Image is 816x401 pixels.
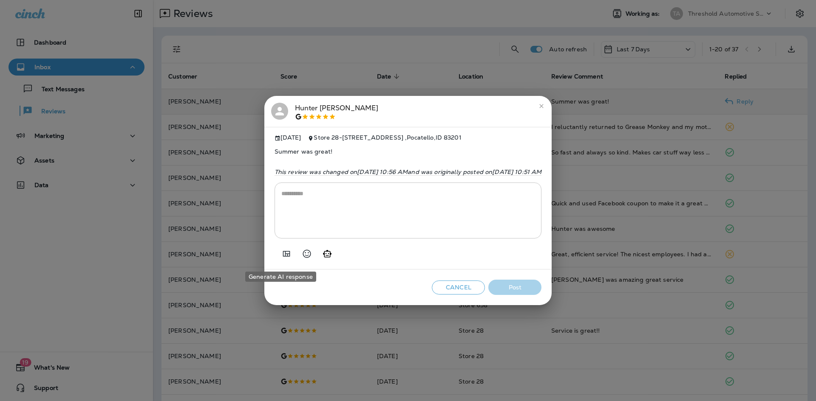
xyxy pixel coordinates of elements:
span: and was originally posted on [DATE] 10:51 AM [408,168,541,176]
span: [DATE] [275,134,301,141]
div: Generate AI response [245,272,316,282]
div: Hunter [PERSON_NAME] [295,103,379,121]
span: Store 28 - [STREET_ADDRESS] , Pocatello , ID 83201 [314,134,461,141]
button: Select an emoji [298,245,315,262]
button: Add in a premade template [278,245,295,262]
span: Summer was great! [275,141,542,162]
button: Cancel [432,280,485,294]
p: This review was changed on [DATE] 10:56 AM [275,168,542,175]
button: Generate AI response [319,245,336,262]
button: close [535,99,548,113]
